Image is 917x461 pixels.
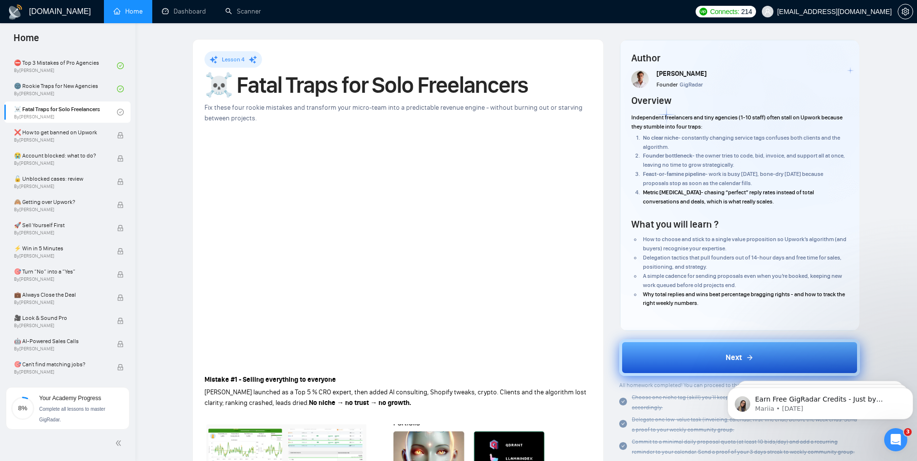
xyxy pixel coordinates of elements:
span: lock [117,271,124,278]
span: By [PERSON_NAME] [14,184,107,189]
span: All homework completed! You can proceed to the next lesson: [619,382,771,389]
span: [PERSON_NAME] launched as a Top 5 % CRO expert, then added AI consulting, Shopify tweaks, crypto.... [204,388,586,407]
span: lock [117,155,124,162]
span: 🎥 Look & Sound Pro [14,313,107,323]
span: lock [117,341,124,347]
h1: ☠️ Fatal Traps for Solo Freelancers [204,74,592,96]
span: 🤖 AI-Powered Sales Calls [14,336,107,346]
span: 🙈 Getting over Upwork? [14,197,107,207]
strong: No niche → no trust → no growth. [309,399,411,407]
span: Independent freelancers and tiny agencies (1-10 staff) often stall on Upwork because they stumble... [631,114,843,130]
a: homeHome [114,7,143,15]
span: user [764,8,771,15]
span: 😭 Account blocked: what to do? [14,151,107,160]
span: lock [117,202,124,208]
span: 🔓 Unblocked cases: review [14,174,107,184]
iframe: Intercom live chat [884,428,907,451]
img: logo [8,4,23,20]
span: 3 [904,428,912,436]
a: ☠️ Fatal Traps for Solo FreelancersBy[PERSON_NAME] [14,101,117,123]
h4: Overview [631,94,671,107]
a: ⛔ Top 3 Mistakes of Pro AgenciesBy[PERSON_NAME] [14,55,117,76]
span: A simple cadence for sending proposals even when you’re booked, keeping new work queued before ol... [643,273,842,288]
p: Message from Mariia, sent 2d ago [31,37,177,46]
span: check-circle [117,62,124,69]
span: By [PERSON_NAME] [14,253,107,259]
h4: Author [631,51,848,65]
span: ⚡ Win in 5 Minutes [14,244,107,253]
span: lock [117,248,124,255]
span: Choose one niche tag (skill) you’ll keep unchanged for the next 90 days; update your profile acco... [632,394,859,411]
span: 214 [741,6,752,17]
span: By [PERSON_NAME] [14,369,107,375]
span: Delegation tactics that pull founders out of 14-hour days and free time for sales, positioning, a... [643,254,842,270]
span: double-left [115,438,125,448]
strong: Founder bottleneck [643,152,692,159]
span: - work is busy [DATE], bone-dry [DATE] because proposals stop as soon as the calendar fills. [643,171,823,187]
iframe: Intercom notifications message [724,367,917,435]
span: check-circle [117,86,124,92]
img: upwork-logo.png [699,8,707,15]
span: 🚀 Sell Yourself First [14,220,107,230]
span: By [PERSON_NAME] [14,207,107,213]
span: GigRadar [680,81,703,88]
a: 🌚 Rookie Traps for New AgenciesBy[PERSON_NAME] [14,78,117,100]
span: 🎯 Turn “No” into a “Yes” [14,267,107,276]
span: Connects: [710,6,739,17]
span: ❌ How to get banned on Upwork [14,128,107,137]
button: Next [619,339,860,376]
h4: What you will learn ? [631,217,718,231]
span: By [PERSON_NAME] [14,323,107,329]
span: lock [117,225,124,231]
span: By [PERSON_NAME] [14,230,107,236]
span: lock [117,132,124,139]
strong: Mistake #1 - Selling everything to everyone [204,375,336,384]
span: By [PERSON_NAME] [14,300,107,305]
span: Delegate one low-value task (invoicing, calendar, first-line chat) before the week ends. Send a p... [632,416,857,433]
span: - the owner tries to code, bid, invoice, and support all at once, leaving no time to grow strateg... [643,152,845,168]
span: check-circle [619,420,627,428]
a: setting [898,8,913,15]
span: Earn Free GigRadar Credits - Just by Sharing Your Story! 💬 Want more credits for sending proposal... [31,28,177,228]
span: Why total replies and wins beat percentage bragging rights - and how to track the right weekly nu... [643,291,845,307]
strong: Metric [MEDICAL_DATA] [643,189,701,196]
strong: Feast-or-famine pipeline [643,171,705,177]
span: How to choose and stick to a single value proposition so Upwork’s algorithm (and buyers) recognis... [643,236,846,252]
a: searchScanner [225,7,261,15]
span: - constantly changing service tags confuses both clients and the algorithm. [643,134,840,150]
img: Screenshot+at+Jun+18+10-48-53%E2%80%AFPM.png [631,71,649,88]
span: 8% [11,405,34,411]
span: By [PERSON_NAME] [14,137,107,143]
span: 💼 Always Close the Deal [14,290,107,300]
span: Complete all lessons to master GigRadar. [39,406,105,422]
span: Commit to a minimal daily proposal quota (at least 10 bids/day) and add a recurring reminder to y... [632,438,855,455]
span: lock [117,294,124,301]
span: - chasing “perfect” reply rates instead of total conversations and deals, which is what really sc... [643,189,814,205]
span: check-circle [619,398,627,405]
span: Lesson 4 [222,56,245,63]
span: 🎯 Can't find matching jobs? [14,360,107,369]
span: By [PERSON_NAME] [14,160,107,166]
span: By [PERSON_NAME] [14,276,107,282]
span: Fix these four rookie mistakes and transform your micro-team into a predictable revenue engine - ... [204,103,582,122]
span: Founder [656,81,678,88]
a: dashboardDashboard [162,7,206,15]
button: setting [898,4,913,19]
span: Next [726,352,742,363]
span: By [PERSON_NAME] [14,346,107,352]
span: lock [117,317,124,324]
span: lock [117,178,124,185]
span: Your Academy Progress [39,395,101,402]
span: lock [117,364,124,371]
strong: No clear niche [643,134,678,141]
span: Home [6,31,47,51]
span: [PERSON_NAME] [656,70,707,78]
span: check-circle [117,109,124,115]
span: check-circle [619,442,627,450]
